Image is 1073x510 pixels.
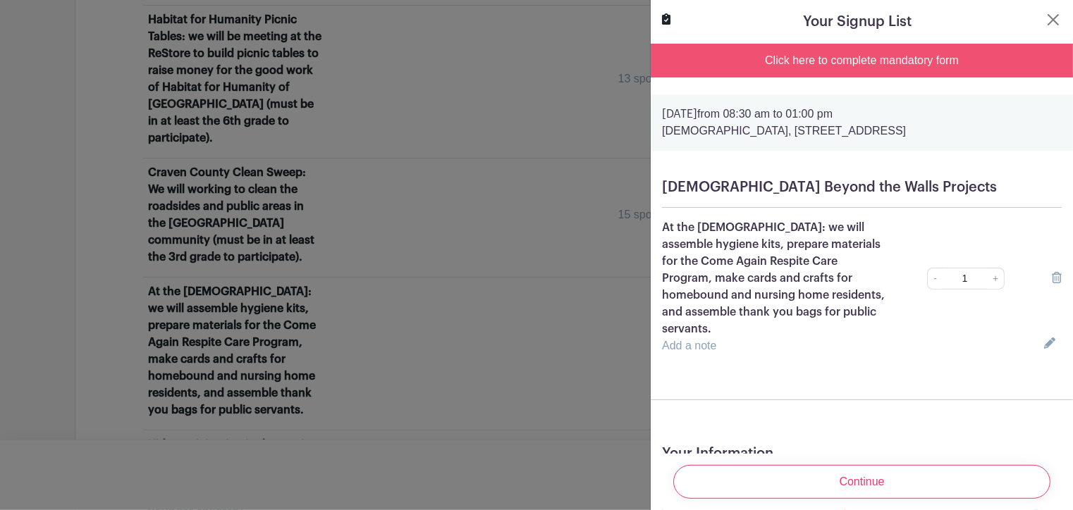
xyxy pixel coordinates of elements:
[804,11,912,32] h5: Your Signup List
[987,268,1005,290] a: +
[1045,11,1062,28] button: Close
[662,106,1062,123] p: from 08:30 am to 01:00 pm
[1039,44,1073,77] button: Close
[662,340,716,352] a: Add a note
[662,179,1062,196] h5: [DEMOGRAPHIC_DATA] Beyond the Walls Projects
[662,108,697,120] strong: [DATE]
[662,123,1062,139] p: [DEMOGRAPHIC_DATA], [STREET_ADDRESS]
[662,445,1062,462] h5: Your Information
[673,465,1050,499] input: Continue
[662,219,888,337] p: At the [DEMOGRAPHIC_DATA]: we will assemble hygiene kits, prepare materials for the Come Again Re...
[927,268,943,290] a: -
[651,44,1073,77] div: Click here to complete mandatory form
